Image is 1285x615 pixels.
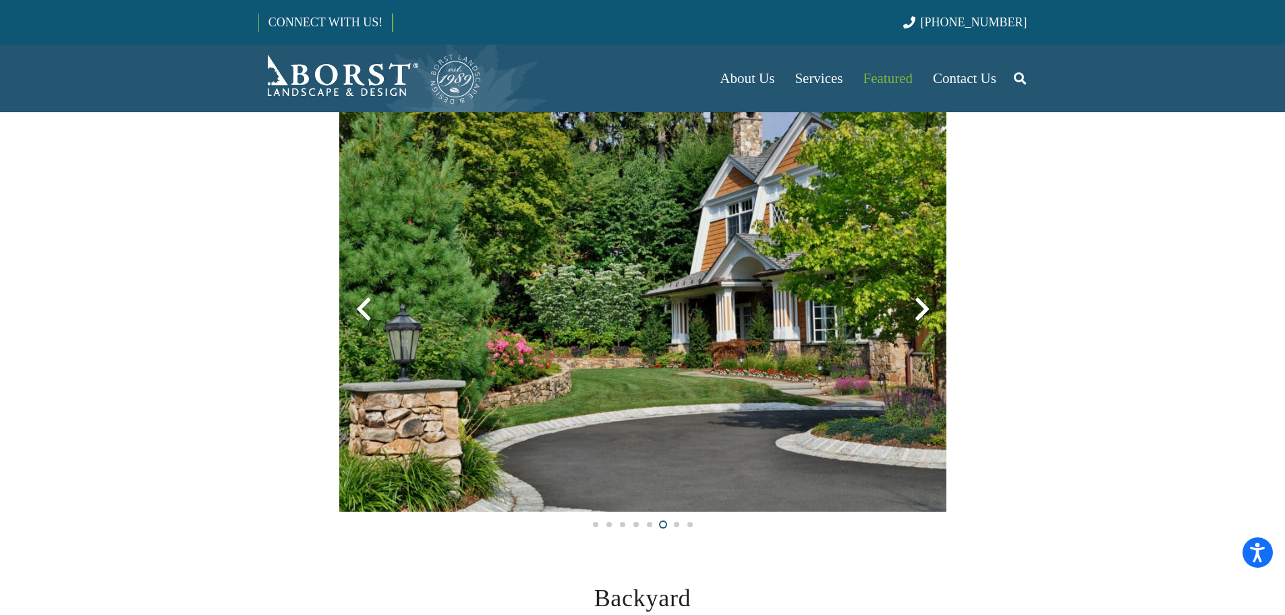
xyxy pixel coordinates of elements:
[863,70,913,86] span: Featured
[923,45,1006,112] a: Contact Us
[853,45,923,112] a: Featured
[720,70,774,86] span: About Us
[1006,61,1033,95] a: Search
[710,45,784,112] a: About Us
[921,16,1027,29] span: [PHONE_NUMBER]
[795,70,843,86] span: Services
[259,6,392,38] a: CONNECT WITH US!
[784,45,853,112] a: Services
[258,51,482,105] a: Borst-Logo
[903,16,1027,29] a: [PHONE_NUMBER]
[933,70,996,86] span: Contact Us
